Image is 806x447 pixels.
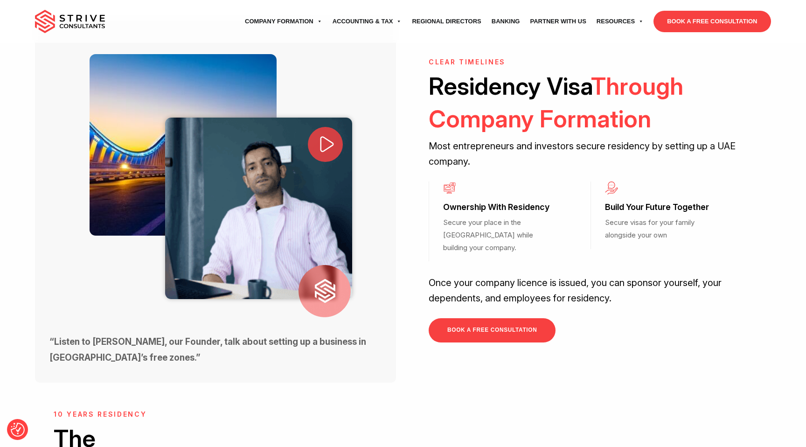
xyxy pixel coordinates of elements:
a: Company Formation [240,8,327,35]
span: Through Company Formation [429,72,683,133]
h6: 10 Years Residency [54,411,377,419]
a: Accounting & Tax [327,8,407,35]
p: Once your company licence is issued, you can sponsor yourself, your dependents, and employees for... [429,275,752,306]
img: Revisit consent button [11,423,25,437]
a: Regional Directors [407,8,486,35]
p: Secure your place in the [GEOGRAPHIC_DATA] while building your company. [443,217,558,254]
img: main-logo.svg [35,10,105,33]
h3: Ownership With Residency [443,202,558,213]
p: Secure visas for your family alongside your own [605,217,720,241]
h6: Clear Timelines [429,58,752,66]
a: Resources [591,8,649,35]
h3: Build Your Future Together [605,202,720,213]
strong: “Listen to [PERSON_NAME], our Founder, talk about setting up a business in [GEOGRAPHIC_DATA]’s fr... [49,336,366,363]
p: Most entrepreneurs and investors secure residency by setting up a UAE company. [429,139,752,169]
a: BOOK A FREE CONSULTATION [429,318,556,342]
a: Banking [486,8,525,35]
a: Partner with Us [525,8,591,35]
img: strive logo [299,265,351,317]
button: Consent Preferences [11,423,25,437]
h2: Residency Visa [429,70,752,135]
a: BOOK A FREE CONSULTATION [653,11,771,32]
